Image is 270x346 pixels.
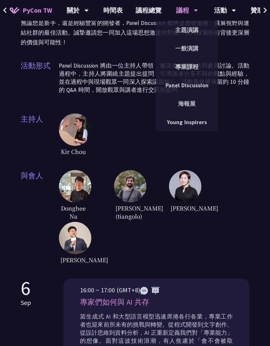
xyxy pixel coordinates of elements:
[21,278,31,298] p: 6
[156,96,218,111] a: 海報展
[59,202,88,222] span: Donghee Na
[21,60,59,101] span: 活動形式
[3,2,59,18] a: PyCon TW
[21,298,31,308] p: Sep
[169,202,198,214] span: [PERSON_NAME]
[140,287,160,295] img: ENEN.5a408d1.svg
[169,170,201,202] img: TicaLin.61491bf.png
[10,7,19,14] img: Home icon of PyCon TW 2025
[156,78,218,93] a: Panel Discussion
[59,62,249,94] p: Panel Discussion 將由一位主持人帶領，邀請多位講者共同參與討論。活動過程中，主持人將圍繞主題提出提問，引導講者分享不同的觀點與經驗，並在過程中與現場觀眾一同深入探索議題核心。活動...
[59,170,91,202] img: DongheeNa.093fe47.jpeg
[80,285,233,295] p: 16:00 ~ 17:00 (GMT+8)
[21,114,59,157] span: 主持人
[156,41,218,56] a: 一般演講
[23,5,52,15] span: PyCon TW
[114,170,146,202] img: Sebasti%C3%A1nRam%C3%ADrez.1365658.jpeg
[156,114,218,130] a: Young Inspirers
[114,202,143,222] span: [PERSON_NAME] (tiangolo)
[59,146,88,157] span: Kir Chou
[59,114,91,146] img: Kir Chou
[21,170,59,265] span: 與會人
[59,254,88,265] span: [PERSON_NAME]
[156,22,218,38] a: 主題演講
[80,297,233,308] p: 專家們如何與 AI 共存
[59,222,91,254] img: YCChen.e5e7a43.jpg
[156,59,218,74] a: 專業課程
